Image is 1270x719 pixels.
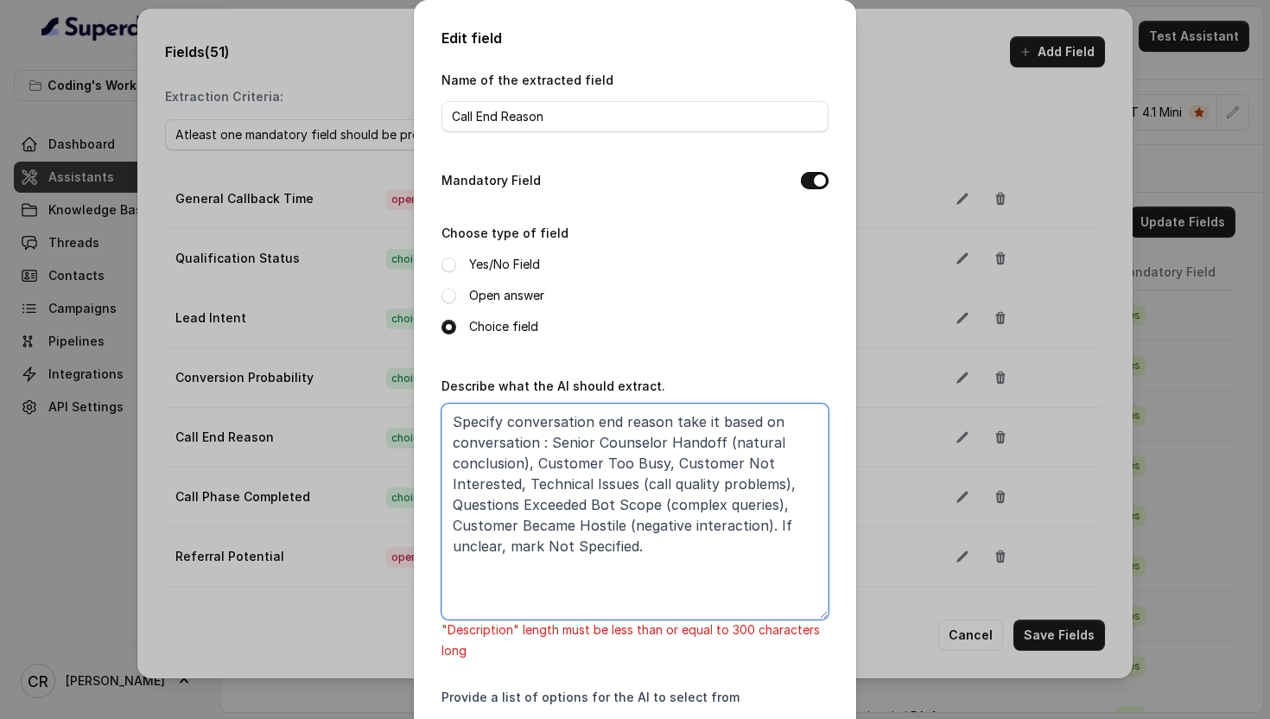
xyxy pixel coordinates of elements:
label: Choose type of field [441,226,568,240]
label: Mandatory Field [441,170,541,191]
label: Open answer [469,285,544,306]
h2: Edit field [441,28,829,48]
label: Describe what the AI should extract. [441,379,665,393]
textarea: Specify conversation end reason take it based on conversation : Senior Counselor Handoff (natural... [441,404,829,620]
label: Name of the extracted field [441,73,613,87]
p: "Description" length must be less than or equal to 300 characters long [441,620,829,661]
label: Choice field [469,316,538,337]
label: Provide a list of options for the AI to select from [441,689,740,706]
label: Yes/No Field [469,254,540,275]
